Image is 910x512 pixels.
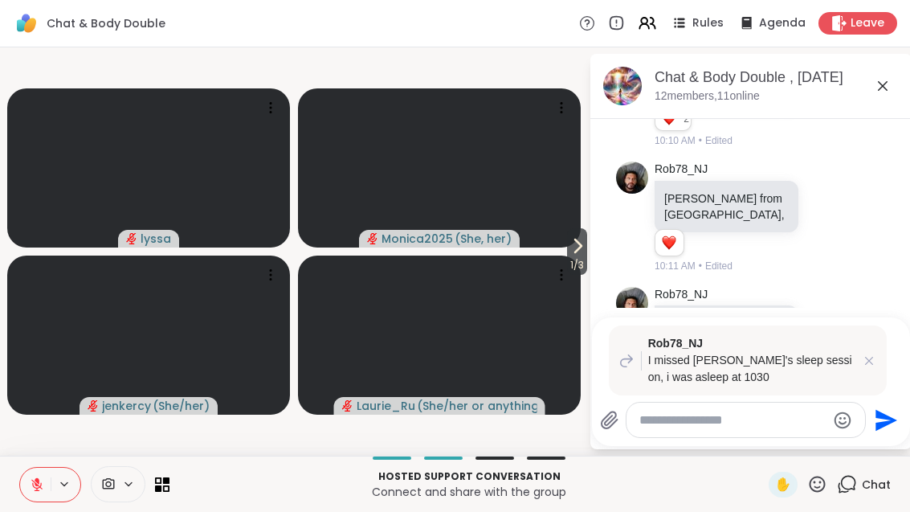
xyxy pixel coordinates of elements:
[699,133,702,148] span: •
[417,398,537,414] span: ( She/her or anything else )
[851,15,884,31] span: Leave
[660,236,677,249] button: Reactions: love
[655,133,696,148] span: 10:10 AM
[684,112,691,126] span: 2
[141,231,171,247] span: lyssa
[699,259,702,273] span: •
[692,15,724,31] span: Rules
[866,402,902,438] button: Send
[88,400,99,412] span: audio-muted
[603,67,642,105] img: Chat & Body Double , Oct 10
[47,15,165,31] span: Chat & Body Double
[655,162,708,178] a: Rob78_NJ
[567,228,587,275] button: 1/3
[655,68,899,88] div: Chat & Body Double , [DATE]
[639,412,826,428] textarea: Type your message
[13,10,40,37] img: ShareWell Logomark
[759,15,806,31] span: Agenda
[664,190,789,223] p: [PERSON_NAME] from [GEOGRAPHIC_DATA],
[455,231,512,247] span: ( She, her )
[357,398,415,414] span: Laurie_Ru
[655,88,760,104] p: 12 members, 11 online
[179,484,759,500] p: Connect and share with the group
[616,287,648,319] img: https://sharewell-space-live.sfo3.digitaloceanspaces.com/user-generated/cfc70b27-6d26-4702-bc99-9...
[775,475,791,494] span: ✋
[102,398,151,414] span: jenkercy
[833,411,852,430] button: Emoji picker
[655,259,696,273] span: 10:11 AM
[367,233,378,244] span: audio-muted
[648,352,855,386] p: I missed [PERSON_NAME]'s sleep session, i was asleep at 1030
[179,469,759,484] p: Hosted support conversation
[862,477,891,493] span: Chat
[655,230,684,256] div: Reaction list
[660,112,677,125] button: Reactions: love
[342,400,353,412] span: audio-muted
[153,398,210,414] span: ( She/her )
[126,233,137,244] span: audio-muted
[705,133,732,148] span: Edited
[616,162,648,194] img: https://sharewell-space-live.sfo3.digitaloceanspaces.com/user-generated/cfc70b27-6d26-4702-bc99-9...
[705,259,732,273] span: Edited
[648,335,855,352] span: Rob78_NJ
[567,256,587,275] span: 1 / 3
[655,287,708,303] a: Rob78_NJ
[382,231,453,247] span: Monica2025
